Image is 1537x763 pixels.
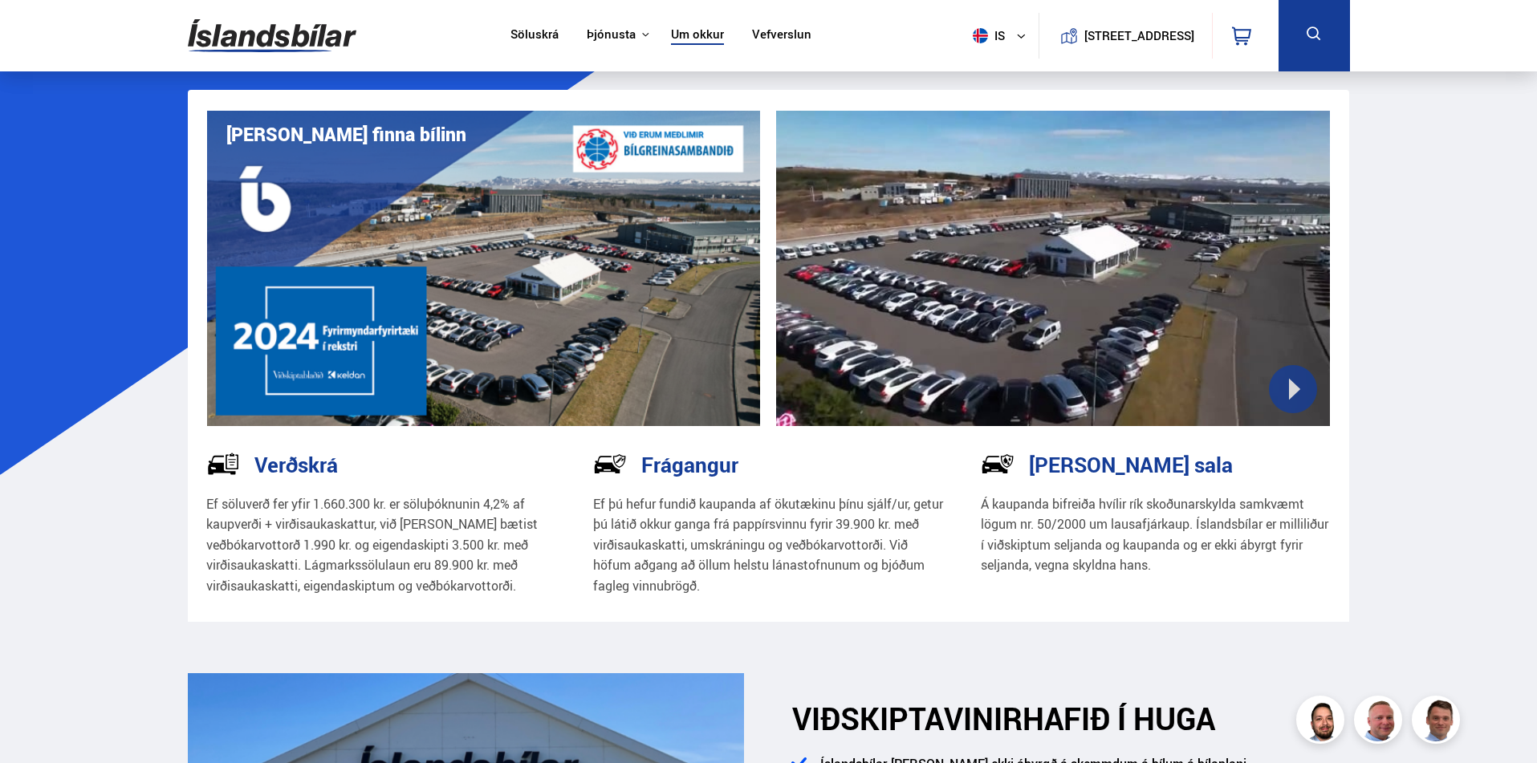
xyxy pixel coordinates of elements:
img: G0Ugv5HjCgRt.svg [188,10,356,62]
h3: Verðskrá [254,453,338,477]
a: Um okkur [671,27,724,44]
a: [STREET_ADDRESS] [1047,13,1203,59]
a: Söluskrá [510,27,559,44]
p: Á kaupanda bifreiða hvílir rík skoðunarskylda samkvæmt lögum nr. 50/2000 um lausafjárkaup. Ísland... [981,494,1332,576]
img: NP-R9RrMhXQFCiaa.svg [593,447,627,481]
p: Ef söluverð fer yfir 1.660.300 kr. er söluþóknunin 4,2% af kaupverði + virðisaukaskattur, við [PE... [206,494,557,597]
h3: [PERSON_NAME] sala [1029,453,1233,477]
h1: [PERSON_NAME] finna bílinn [226,124,466,145]
button: [STREET_ADDRESS] [1091,29,1189,43]
img: FbJEzSuNWCJXmdc-.webp [1414,698,1462,746]
img: eKx6w-_Home_640_.png [207,111,761,426]
h3: Frágangur [641,453,738,477]
img: tr5P-W3DuiFaO7aO.svg [206,447,240,481]
button: Þjónusta [587,27,636,43]
img: -Svtn6bYgwAsiwNX.svg [981,447,1015,481]
img: svg+xml;base64,PHN2ZyB4bWxucz0iaHR0cDovL3d3dy53My5vcmcvMjAwMC9zdmciIHdpZHRoPSI1MTIiIGhlaWdodD0iNT... [973,28,988,43]
p: Ef þú hefur fundið kaupanda af ökutækinu þínu sjálf/ur, getur þú látið okkur ganga frá pappírsvin... [593,494,944,597]
img: siFngHWaQ9KaOqBr.png [1356,698,1405,746]
h2: HAFIÐ Í HUGA [792,700,1349,737]
span: is [966,28,1006,43]
img: nhp88E3Fdnt1Opn2.png [1299,698,1347,746]
span: VIÐSKIPTAVINIR [792,698,1023,739]
button: is [966,12,1039,59]
a: Vefverslun [752,27,811,44]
